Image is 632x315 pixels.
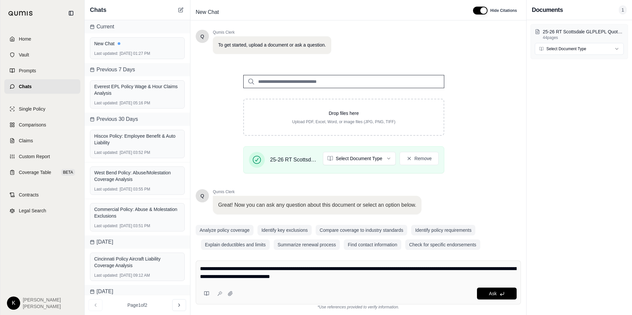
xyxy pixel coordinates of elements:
[94,133,180,146] div: Hiscox Policy: Employee Benefit & Auto Liability
[61,169,75,176] span: BETA
[4,165,80,180] a: Coverage TableBETA
[477,288,517,299] button: Ask
[94,150,180,155] div: [DATE] 03:52 PM
[85,20,190,33] div: Current
[19,192,39,198] span: Contracts
[274,239,340,250] button: Summarize renewal process
[4,32,80,46] a: Home
[94,100,180,106] div: [DATE] 05:16 PM
[94,187,118,192] span: Last updated:
[19,122,46,128] span: Comparisons
[535,28,624,40] button: 25-26 RT Scottsdale GLPLEPL Quote w Endorsements.pdf44pages
[8,11,33,16] img: Qumis Logo
[270,156,318,164] span: 25-26 RT Scottsdale GLPLEPL Quote w Endorsements.pdf
[90,5,106,15] span: Chats
[4,48,80,62] a: Vault
[400,152,439,165] button: Remove
[19,36,31,42] span: Home
[490,8,517,13] span: Hide Citations
[23,303,61,310] span: [PERSON_NAME]
[19,52,29,58] span: Vault
[543,28,624,35] p: 25-26 RT Scottsdale GLPLEPL Quote w Endorsements.pdf
[94,169,180,183] div: West Bend Policy: Abuse/Molestation Coverage Analysis
[316,225,407,235] button: Compare coverage to industry standards
[201,192,204,199] span: Hello
[213,189,421,194] span: Qumis Clerk
[94,223,180,228] div: [DATE] 03:51 PM
[128,302,147,308] span: Page 1 of 2
[196,304,521,310] div: *Use references provided to verify information.
[193,7,465,17] div: Edit Title
[19,137,33,144] span: Claims
[19,153,50,160] span: Custom Report
[196,225,254,235] button: Analyze policy coverage
[4,79,80,94] a: Chats
[19,83,32,90] span: Chats
[85,63,190,76] div: Previous 7 Days
[4,118,80,132] a: Comparisons
[19,169,51,176] span: Coverage Table
[218,42,326,49] p: To get started, upload a document or ask a question.
[94,150,118,155] span: Last updated:
[19,67,36,74] span: Prompts
[344,239,401,250] button: Find contact information
[619,5,627,15] span: 1
[411,225,475,235] button: Identify policy requirements
[94,206,180,219] div: Commercial Policy: Abuse & Molestation Exclusions
[4,188,80,202] a: Contracts
[94,40,180,47] div: New Chat
[94,51,118,56] span: Last updated:
[4,63,80,78] a: Prompts
[218,201,416,209] p: Great! Now you can ask any question about this document or select an option below.
[4,149,80,164] a: Custom Report
[257,225,312,235] button: Identify key exclusions
[19,207,46,214] span: Legal Search
[85,235,190,249] div: [DATE]
[94,256,180,269] div: Cincinnati Policy Aircraft Liability Coverage Analysis
[94,223,118,228] span: Last updated:
[532,5,563,15] h3: Documents
[85,285,190,298] div: [DATE]
[4,133,80,148] a: Claims
[405,239,480,250] button: Check for specific endorsements
[23,297,61,303] span: [PERSON_NAME]
[489,291,496,296] span: Ask
[94,83,180,96] div: Everest EPL Policy Wage & Hour Claims Analysis
[85,113,190,126] div: Previous 30 Days
[201,239,270,250] button: Explain deductibles and limits
[4,203,80,218] a: Legal Search
[4,102,80,116] a: Single Policy
[94,100,118,106] span: Last updated:
[94,273,118,278] span: Last updated:
[19,106,45,112] span: Single Policy
[543,35,624,40] p: 44 pages
[94,187,180,192] div: [DATE] 03:55 PM
[7,297,20,310] div: K
[193,7,221,17] span: New Chat
[201,33,204,40] span: Hello
[177,6,185,14] button: New Chat
[255,119,433,124] p: Upload PDF, Excel, Word, or image files (JPG, PNG, TIFF)
[213,30,331,35] span: Qumis Clerk
[94,273,180,278] div: [DATE] 09:12 AM
[66,8,76,18] button: Collapse sidebar
[94,51,180,56] div: [DATE] 01:27 PM
[255,110,433,117] p: Drop files here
